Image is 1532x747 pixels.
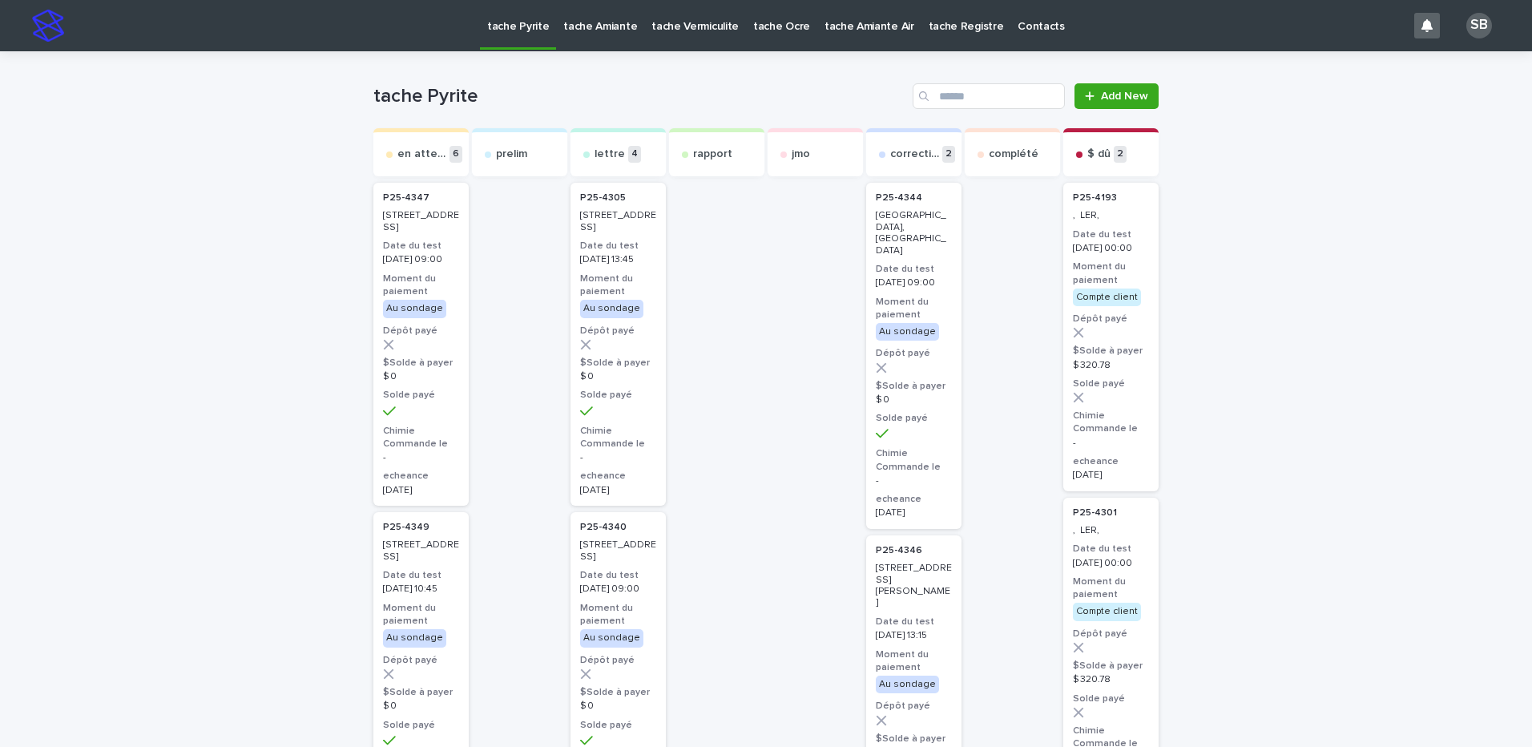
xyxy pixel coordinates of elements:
[383,485,459,496] p: [DATE]
[1073,243,1149,254] p: [DATE] 00:00
[580,701,656,712] p: $ 0
[913,83,1065,109] div: Search
[628,146,641,163] p: 4
[580,210,656,233] p: [STREET_ADDRESS]
[580,539,656,563] p: [STREET_ADDRESS]
[580,325,656,337] h3: Dépôt payé
[1074,83,1159,109] a: Add New
[876,394,952,406] p: $ 0
[383,254,459,265] p: [DATE] 09:00
[580,719,656,732] h3: Solde payé
[580,240,656,252] h3: Date du test
[876,545,922,556] p: P25-4346
[876,616,952,628] h3: Date du test
[580,485,656,496] p: [DATE]
[383,686,459,699] h3: $Solde à payer
[496,147,527,161] p: prelim
[1073,360,1149,371] p: $ 320.78
[580,357,656,369] h3: $Solde à payer
[383,719,459,732] h3: Solde payé
[383,300,446,317] div: Au sondage
[1073,628,1149,640] h3: Dépôt payé
[397,147,446,161] p: en attente
[580,654,656,667] h3: Dépôt payé
[580,569,656,582] h3: Date du test
[383,371,459,382] p: $ 0
[1073,507,1117,519] p: P25-4301
[580,602,656,628] h3: Moment du paiement
[1073,543,1149,555] h3: Date du test
[1073,455,1149,468] h3: echeance
[876,493,952,506] h3: echeance
[1073,289,1141,306] div: Compte client
[1073,378,1149,390] h3: Solde payé
[876,380,952,393] h3: $Solde à payer
[876,676,939,693] div: Au sondage
[383,470,459,483] h3: echeance
[580,254,656,265] p: [DATE] 13:45
[580,371,656,382] p: $ 0
[1073,558,1149,569] p: [DATE] 00:00
[383,210,459,233] p: [STREET_ADDRESS]
[580,300,643,317] div: Au sondage
[1073,228,1149,241] h3: Date du test
[1073,575,1149,601] h3: Moment du paiement
[32,10,64,42] img: stacker-logo-s-only.png
[876,412,952,425] h3: Solde payé
[580,522,627,533] p: P25-4340
[1073,603,1141,620] div: Compte client
[580,629,643,647] div: Au sondage
[383,583,459,595] p: [DATE] 10:45
[1466,13,1492,38] div: SB
[876,733,952,745] h3: $Solde à payer
[876,563,952,609] p: [STREET_ADDRESS][PERSON_NAME]
[876,210,952,256] p: [GEOGRAPHIC_DATA], [GEOGRAPHIC_DATA]
[693,147,732,161] p: rapport
[580,452,656,463] p: -
[876,700,952,713] h3: Dépôt payé
[876,296,952,321] h3: Moment du paiement
[1073,674,1149,685] p: $ 320.78
[383,425,459,450] h3: Chimie Commande le
[570,183,666,506] div: P25-4305 [STREET_ADDRESS]Date du test[DATE] 13:45Moment du paiementAu sondageDépôt payé$Solde à p...
[1073,313,1149,325] h3: Dépôt payé
[450,146,462,163] p: 6
[580,583,656,595] p: [DATE] 09:00
[383,569,459,582] h3: Date du test
[580,686,656,699] h3: $Solde à payer
[876,277,952,289] p: [DATE] 09:00
[1073,192,1117,204] p: P25-4193
[1114,146,1127,163] p: 2
[866,183,962,529] a: P25-4344 [GEOGRAPHIC_DATA], [GEOGRAPHIC_DATA]Date du test[DATE] 09:00Moment du paiementAu sondage...
[876,648,952,674] h3: Moment du paiement
[1073,692,1149,705] h3: Solde payé
[1063,183,1159,491] a: P25-4193 , LER,Date du test[DATE] 00:00Moment du paiementCompte clientDépôt payé$Solde à payer$ 3...
[1073,660,1149,672] h3: $Solde à payer
[1101,91,1148,102] span: Add New
[383,389,459,402] h3: Solde payé
[580,389,656,402] h3: Solde payé
[890,147,939,161] p: correction exp
[580,273,656,298] h3: Moment du paiement
[876,263,952,276] h3: Date du test
[383,602,459,628] h3: Moment du paiement
[1073,410,1149,435] h3: Chimie Commande le
[876,475,952,487] p: -
[383,629,446,647] div: Au sondage
[383,452,459,463] p: -
[373,183,469,506] a: P25-4347 [STREET_ADDRESS]Date du test[DATE] 09:00Moment du paiementAu sondageDépôt payé$Solde à p...
[373,85,906,108] h1: tache Pyrite
[383,273,459,298] h3: Moment du paiement
[876,630,952,641] p: [DATE] 13:15
[942,146,955,163] p: 2
[383,240,459,252] h3: Date du test
[1073,470,1149,481] p: [DATE]
[580,470,656,483] h3: echeance
[1073,525,1149,536] p: , LER,
[876,192,922,204] p: P25-4344
[1073,345,1149,357] h3: $Solde à payer
[1073,438,1149,449] p: -
[383,654,459,667] h3: Dépôt payé
[876,447,952,473] h3: Chimie Commande le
